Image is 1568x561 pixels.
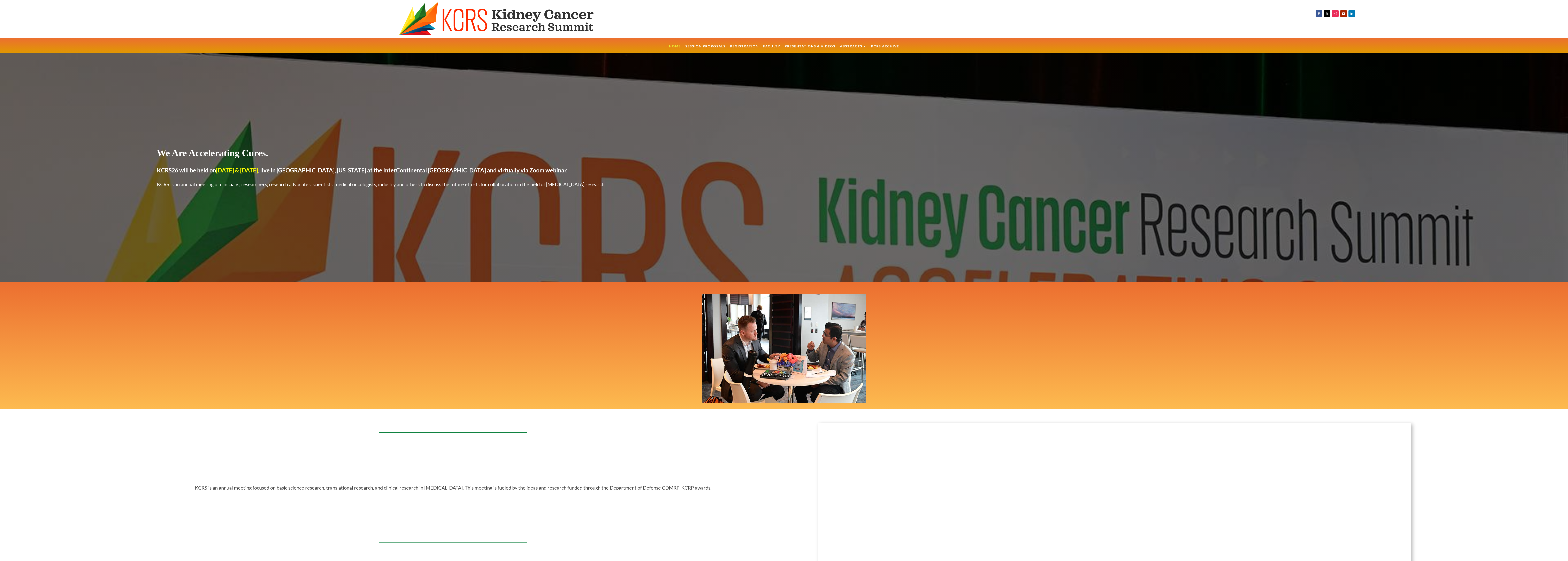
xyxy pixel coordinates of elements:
[157,147,970,161] h1: We Are Accelerating Cures.
[763,45,780,54] a: Faculty
[1340,10,1347,17] a: Follow on Youtube
[216,167,258,174] span: [DATE] & [DATE]
[1324,10,1330,17] a: Follow on X
[730,45,759,54] a: Registration
[163,483,743,492] p: KCRS is an annual meeting focused on basic science research, translational research, and clinical...
[157,166,970,177] h2: KCRS26 will be held on , live in [GEOGRAPHIC_DATA], [US_STATE] at the InterContinental [GEOGRAPHI...
[1332,10,1339,17] a: Follow on Instagram
[669,45,681,54] a: Home
[399,2,618,36] img: KCRS generic logo wide
[840,45,866,54] a: Abstracts
[1316,10,1322,17] a: Follow on Facebook
[1348,10,1355,17] a: Follow on LinkedIn
[157,181,970,188] p: KCRS is an annual meeting of clinicians, researchers, research advocates, scientists, medical onc...
[785,45,835,54] a: Presentations & Videos
[685,45,726,54] a: Session Proposals
[871,45,899,54] a: KCRS Archive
